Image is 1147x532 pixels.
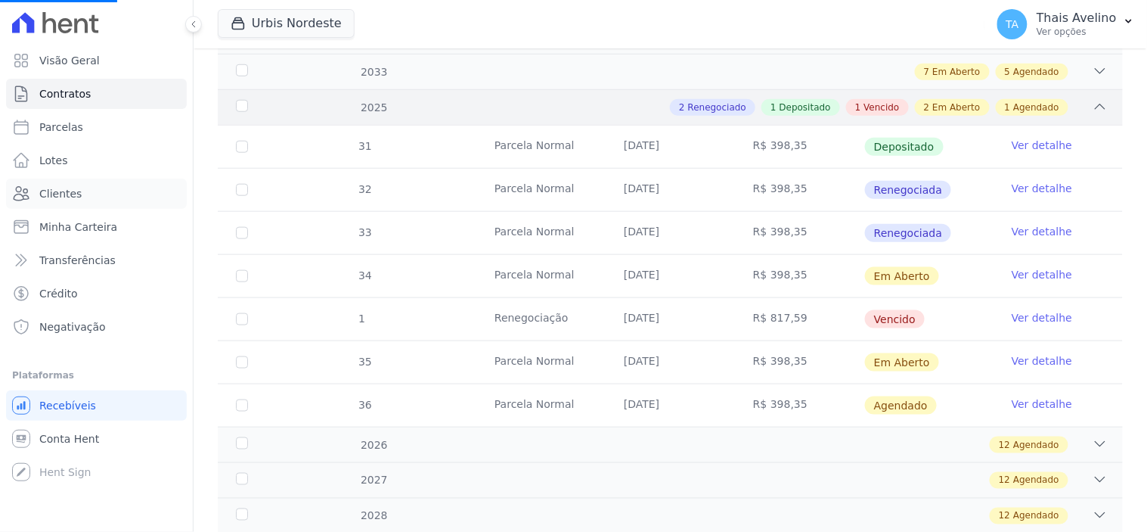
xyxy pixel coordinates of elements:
span: TA [1006,19,1019,30]
p: Thais Avelino [1037,11,1117,26]
td: Parcela Normal [476,169,606,211]
input: default [236,313,248,325]
button: Urbis Nordeste [218,9,355,38]
a: Parcelas [6,112,187,142]
span: 12 [999,509,1010,523]
input: Só é possível selecionar pagamentos em aberto [236,141,248,153]
a: Ver detalhe [1012,181,1072,196]
td: [DATE] [606,298,735,341]
td: R$ 398,35 [735,212,864,254]
span: Renegociada [865,224,951,242]
span: 7 [924,65,930,79]
span: Depositado [780,101,831,114]
td: R$ 398,35 [735,126,864,168]
span: Vencido [864,101,900,114]
td: R$ 817,59 [735,298,864,341]
span: Clientes [39,186,82,201]
td: [DATE] [606,255,735,297]
div: Plataformas [12,366,181,384]
span: 2 [924,101,930,114]
td: [DATE] [606,212,735,254]
td: Parcela Normal [476,255,606,297]
a: Ver detalhe [1012,353,1072,369]
span: Agendado [1013,509,1059,523]
td: [DATE] [606,169,735,211]
span: Depositado [865,138,944,156]
a: Ver detalhe [1012,267,1072,282]
span: 2 [679,101,685,114]
span: Recebíveis [39,398,96,413]
td: [DATE] [606,341,735,384]
span: Em Aberto [932,101,980,114]
span: 12 [999,474,1010,487]
td: Parcela Normal [476,384,606,427]
a: Visão Geral [6,45,187,76]
a: Crédito [6,278,187,309]
span: Renegociado [688,101,746,114]
span: Negativação [39,319,106,334]
span: Transferências [39,253,116,268]
input: default [236,270,248,282]
span: Agendado [865,397,937,415]
span: Contratos [39,86,91,101]
span: Em Aberto [865,353,939,372]
td: R$ 398,35 [735,255,864,297]
span: 5 [1005,65,1011,79]
span: Lotes [39,153,68,168]
button: TA Thais Avelino Ver opções [985,3,1147,45]
input: default [236,400,248,412]
a: Transferências [6,245,187,275]
span: Renegociada [865,181,951,199]
span: Agendado [1013,101,1059,114]
span: Agendado [1013,65,1059,79]
span: Vencido [865,310,925,328]
span: 1 [1005,101,1011,114]
a: Ver detalhe [1012,224,1072,239]
input: Só é possível selecionar pagamentos em aberto [236,184,248,196]
span: Crédito [39,286,78,301]
span: 35 [357,356,372,368]
span: Parcelas [39,120,83,135]
span: Agendado [1013,438,1059,452]
a: Ver detalhe [1012,397,1072,412]
a: Clientes [6,179,187,209]
span: Conta Hent [39,431,99,446]
span: 1 [855,101,861,114]
p: Ver opções [1037,26,1117,38]
span: 1 [770,101,777,114]
span: Em Aberto [932,65,980,79]
a: Ver detalhe [1012,310,1072,325]
input: Só é possível selecionar pagamentos em aberto [236,227,248,239]
a: Minha Carteira [6,212,187,242]
span: 1 [357,313,365,325]
a: Lotes [6,145,187,176]
td: [DATE] [606,384,735,427]
span: Agendado [1013,474,1059,487]
a: Recebíveis [6,390,187,421]
a: Conta Hent [6,424,187,454]
td: R$ 398,35 [735,384,864,427]
span: Visão Geral [39,53,100,68]
td: Parcela Normal [476,341,606,384]
a: Contratos [6,79,187,109]
a: Negativação [6,312,187,342]
span: Minha Carteira [39,219,117,235]
span: 12 [999,438,1010,452]
span: Em Aberto [865,267,939,285]
td: Renegociação [476,298,606,341]
span: 36 [357,399,372,411]
td: R$ 398,35 [735,169,864,211]
td: Parcela Normal [476,126,606,168]
td: Parcela Normal [476,212,606,254]
td: R$ 398,35 [735,341,864,384]
a: Ver detalhe [1012,138,1072,153]
span: 34 [357,269,372,282]
span: 33 [357,226,372,238]
span: 32 [357,183,372,195]
input: default [236,356,248,369]
span: 31 [357,140,372,152]
td: [DATE] [606,126,735,168]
